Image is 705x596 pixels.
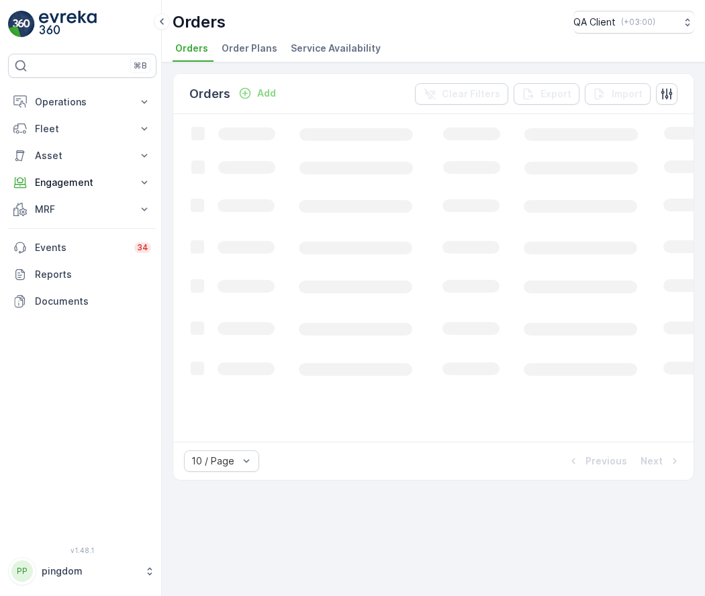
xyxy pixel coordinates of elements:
[8,169,156,196] button: Engagement
[222,42,277,55] span: Order Plans
[8,196,156,223] button: MRF
[8,89,156,115] button: Operations
[233,85,281,101] button: Add
[8,115,156,142] button: Fleet
[8,288,156,315] a: Documents
[35,122,130,136] p: Fleet
[137,242,148,253] p: 34
[8,261,156,288] a: Reports
[415,83,508,105] button: Clear Filters
[8,546,156,554] span: v 1.48.1
[8,557,156,585] button: PPpingdom
[565,453,628,469] button: Previous
[442,87,500,101] p: Clear Filters
[8,234,156,261] a: Events34
[8,11,35,38] img: logo
[540,87,571,101] p: Export
[175,42,208,55] span: Orders
[573,15,616,29] p: QA Client
[35,268,151,281] p: Reports
[612,87,643,101] p: Import
[189,85,230,103] p: Orders
[514,83,579,105] button: Export
[641,454,663,468] p: Next
[639,453,683,469] button: Next
[35,176,130,189] p: Engagement
[35,295,151,308] p: Documents
[35,95,130,109] p: Operations
[291,42,381,55] span: Service Availability
[585,83,651,105] button: Import
[134,60,147,71] p: ⌘B
[573,11,694,34] button: QA Client(+03:00)
[257,87,276,100] p: Add
[35,203,130,216] p: MRF
[585,454,627,468] p: Previous
[39,11,97,38] img: logo_light-DOdMpM7g.png
[42,564,138,578] p: pingdom
[35,149,130,162] p: Asset
[11,560,33,582] div: PP
[621,17,655,28] p: ( +03:00 )
[173,11,226,33] p: Orders
[8,142,156,169] button: Asset
[35,241,126,254] p: Events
